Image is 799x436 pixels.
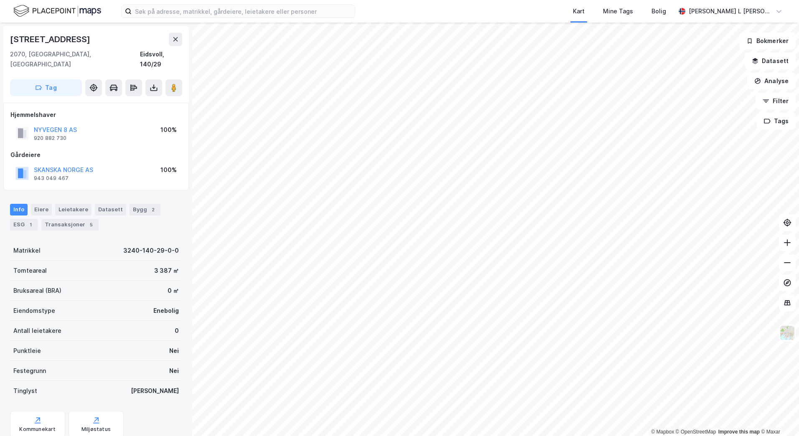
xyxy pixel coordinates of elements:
[34,135,66,142] div: 920 882 730
[651,429,674,435] a: Mapbox
[757,396,799,436] div: Kontrollprogram for chat
[13,266,47,276] div: Tomteareal
[153,306,179,316] div: Enebolig
[676,429,716,435] a: OpenStreetMap
[718,429,760,435] a: Improve this map
[10,219,38,231] div: ESG
[745,53,796,69] button: Datasett
[55,204,92,215] div: Leietakere
[131,386,179,396] div: [PERSON_NAME]
[779,325,795,341] img: Z
[13,306,55,316] div: Eiendomstype
[34,175,69,182] div: 943 049 467
[13,286,61,296] div: Bruksareal (BRA)
[689,6,772,16] div: [PERSON_NAME] L [PERSON_NAME]
[10,49,140,69] div: 2070, [GEOGRAPHIC_DATA], [GEOGRAPHIC_DATA]
[10,110,182,120] div: Hjemmelshaver
[747,73,796,89] button: Analyse
[95,204,126,215] div: Datasett
[13,366,46,376] div: Festegrunn
[169,366,179,376] div: Nei
[31,204,52,215] div: Eiere
[651,6,666,16] div: Bolig
[13,346,41,356] div: Punktleie
[10,79,82,96] button: Tag
[573,6,585,16] div: Kart
[154,266,179,276] div: 3 387 ㎡
[603,6,633,16] div: Mine Tags
[26,221,35,229] div: 1
[739,33,796,49] button: Bokmerker
[160,125,177,135] div: 100%
[10,150,182,160] div: Gårdeiere
[756,93,796,109] button: Filter
[757,396,799,436] iframe: Chat Widget
[13,386,37,396] div: Tinglyst
[10,204,28,215] div: Info
[41,219,99,231] div: Transaksjoner
[169,346,179,356] div: Nei
[149,205,157,214] div: 2
[130,204,160,215] div: Bygg
[81,426,111,433] div: Miljøstatus
[13,326,61,336] div: Antall leietakere
[160,165,177,175] div: 100%
[132,5,355,18] input: Søk på adresse, matrikkel, gårdeiere, leietakere eller personer
[175,326,179,336] div: 0
[13,246,41,256] div: Matrikkel
[19,426,56,433] div: Kommunekart
[10,33,92,46] div: [STREET_ADDRESS]
[168,286,179,296] div: 0 ㎡
[13,4,101,18] img: logo.f888ab2527a4732fd821a326f86c7f29.svg
[87,221,95,229] div: 5
[757,113,796,129] button: Tags
[140,49,182,69] div: Eidsvoll, 140/29
[123,246,179,256] div: 3240-140-29-0-0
